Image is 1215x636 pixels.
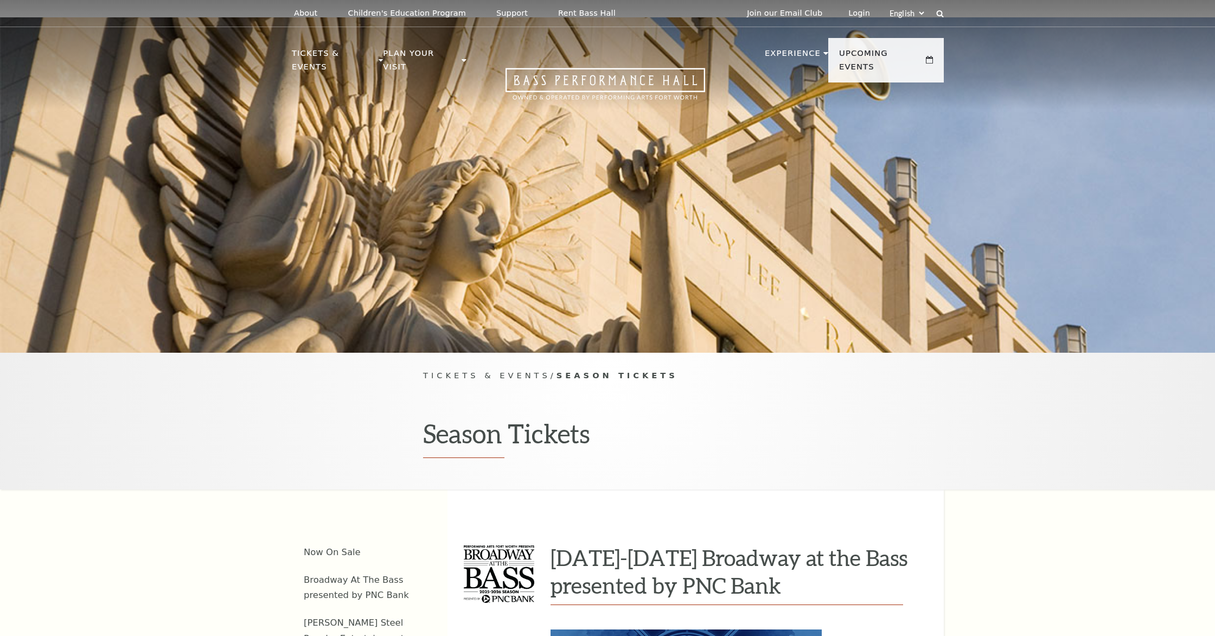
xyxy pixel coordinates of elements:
a: Broadway At The Bass presented by PNC Bank [304,575,409,601]
h1: Season Tickets [423,418,792,458]
p: Support [496,9,528,18]
p: / [423,369,792,383]
p: Children's Education Program [348,9,466,18]
p: Upcoming Events [839,47,923,80]
p: Plan Your Visit [383,47,459,80]
p: Rent Bass Hall [558,9,616,18]
p: About [294,9,317,18]
p: Tickets & Events [292,47,376,80]
h3: [DATE]-[DATE] Broadway at the Bass presented by PNC Bank [551,544,911,599]
a: Now On Sale [304,547,361,557]
span: Tickets & Events [423,371,551,380]
p: Experience [765,47,821,66]
span: Season Tickets [557,371,678,380]
img: 2526-logo-stack-a_k.png [464,545,534,603]
select: Select: [887,8,926,18]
